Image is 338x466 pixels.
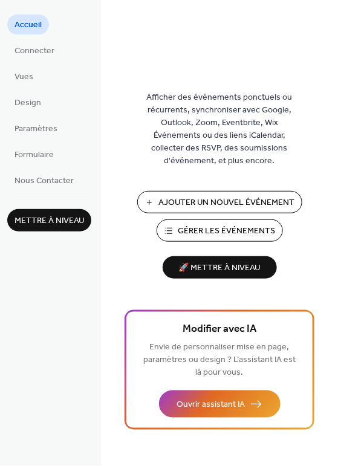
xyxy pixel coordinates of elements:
[7,40,62,60] a: Connecter
[159,197,295,210] span: Ajouter Un Nouvel Événement
[177,399,245,412] span: Ouvrir assistant IA
[138,92,301,168] span: Afficher des événements ponctuels ou récurrents, synchroniser avec Google, Outlook, Zoom, Eventbr...
[170,261,270,277] span: 🚀 Mettre à niveau
[157,219,283,242] button: Gérer les Événements
[15,97,41,110] span: Design
[15,71,33,84] span: Vues
[7,15,49,34] a: Accueil
[7,66,41,86] a: Vues
[183,322,256,338] span: Modifier avec IA
[7,92,48,112] a: Design
[7,170,81,190] a: Nous Contacter
[15,175,74,188] span: Nous Contacter
[15,19,42,32] span: Accueil
[7,144,61,164] a: Formulaire
[15,45,54,58] span: Connecter
[159,390,281,418] button: Ouvrir assistant IA
[15,215,84,228] span: Mettre à niveau
[7,209,91,231] button: Mettre à niveau
[178,225,276,238] span: Gérer les Événements
[163,256,277,279] button: 🚀 Mettre à niveau
[15,123,57,136] span: Paramètres
[143,340,296,381] span: Envie de personnaliser mise en page, paramètres ou design ? L’assistant IA est là pour vous.
[7,118,65,138] a: Paramètres
[15,149,54,162] span: Formulaire
[137,191,302,213] button: Ajouter Un Nouvel Événement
